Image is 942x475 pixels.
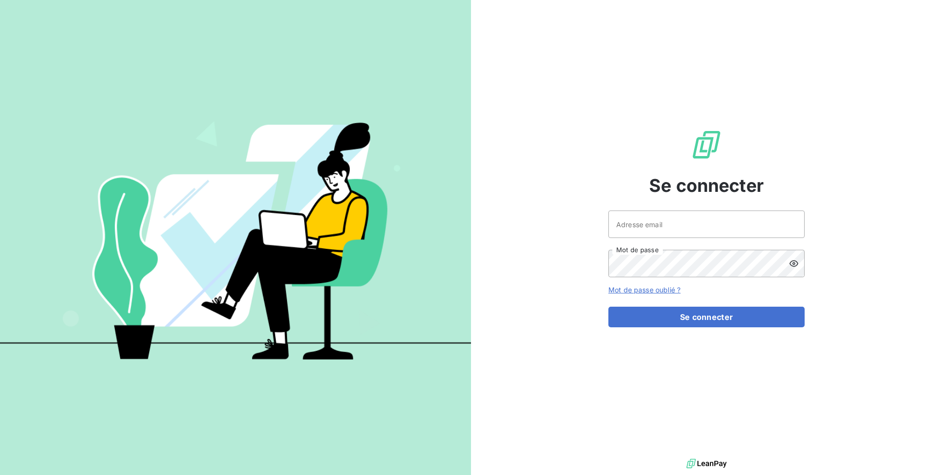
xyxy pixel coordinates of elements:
input: placeholder [608,211,805,238]
img: Logo LeanPay [691,129,722,160]
button: Se connecter [608,307,805,327]
img: logo [686,456,727,471]
span: Se connecter [649,172,764,199]
a: Mot de passe oublié ? [608,286,680,294]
